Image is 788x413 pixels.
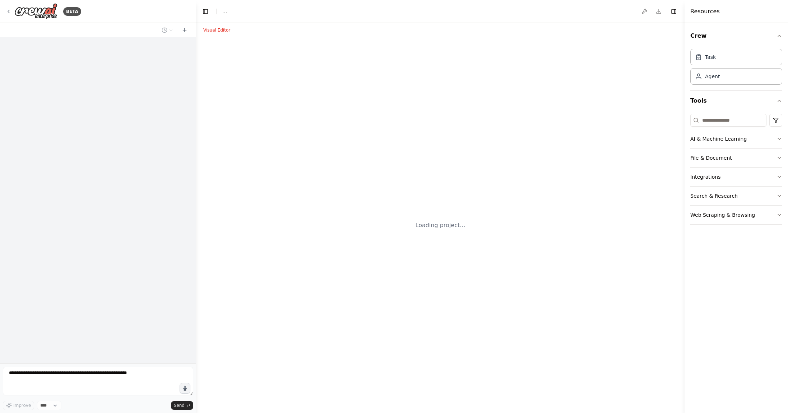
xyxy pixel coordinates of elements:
[690,149,782,167] button: File & Document
[180,383,190,394] button: Click to speak your automation idea
[416,221,465,230] div: Loading project...
[705,73,720,80] div: Agent
[690,206,782,224] button: Web Scraping & Browsing
[179,26,190,34] button: Start a new chat
[14,3,57,19] img: Logo
[690,111,782,230] div: Tools
[690,7,720,16] h4: Resources
[63,7,81,16] div: BETA
[690,168,782,186] button: Integrations
[174,403,185,408] span: Send
[690,187,782,205] button: Search & Research
[159,26,176,34] button: Switch to previous chat
[199,26,235,34] button: Visual Editor
[222,8,227,15] span: ...
[690,46,782,90] div: Crew
[222,8,227,15] nav: breadcrumb
[200,6,210,17] button: Hide left sidebar
[690,91,782,111] button: Tools
[690,130,782,148] button: AI & Machine Learning
[669,6,679,17] button: Hide right sidebar
[690,26,782,46] button: Crew
[13,403,31,408] span: Improve
[705,53,716,61] div: Task
[171,401,193,410] button: Send
[3,401,34,410] button: Improve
